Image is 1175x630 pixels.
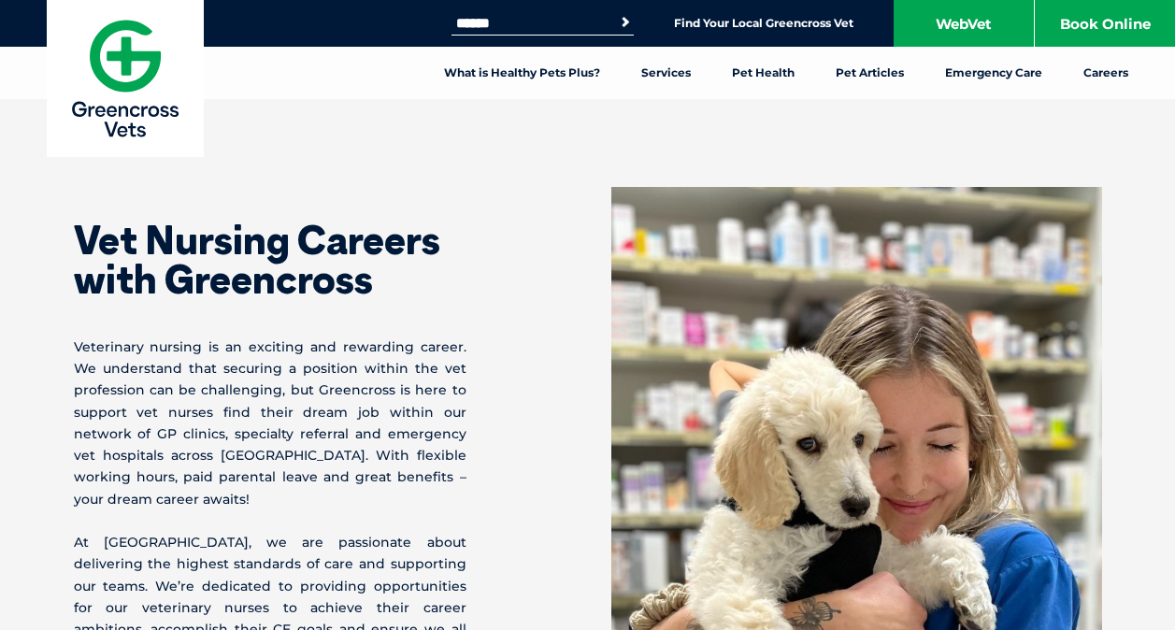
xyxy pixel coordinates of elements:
[1063,47,1149,99] a: Careers
[74,221,466,299] h2: Vet Nursing Careers with Greencross
[674,16,853,31] a: Find Your Local Greencross Vet
[74,336,466,510] p: Veterinary nursing is an exciting and rewarding career. We understand that securing a position wi...
[815,47,924,99] a: Pet Articles
[621,47,711,99] a: Services
[423,47,621,99] a: What is Healthy Pets Plus?
[711,47,815,99] a: Pet Health
[924,47,1063,99] a: Emergency Care
[616,13,635,32] button: Search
